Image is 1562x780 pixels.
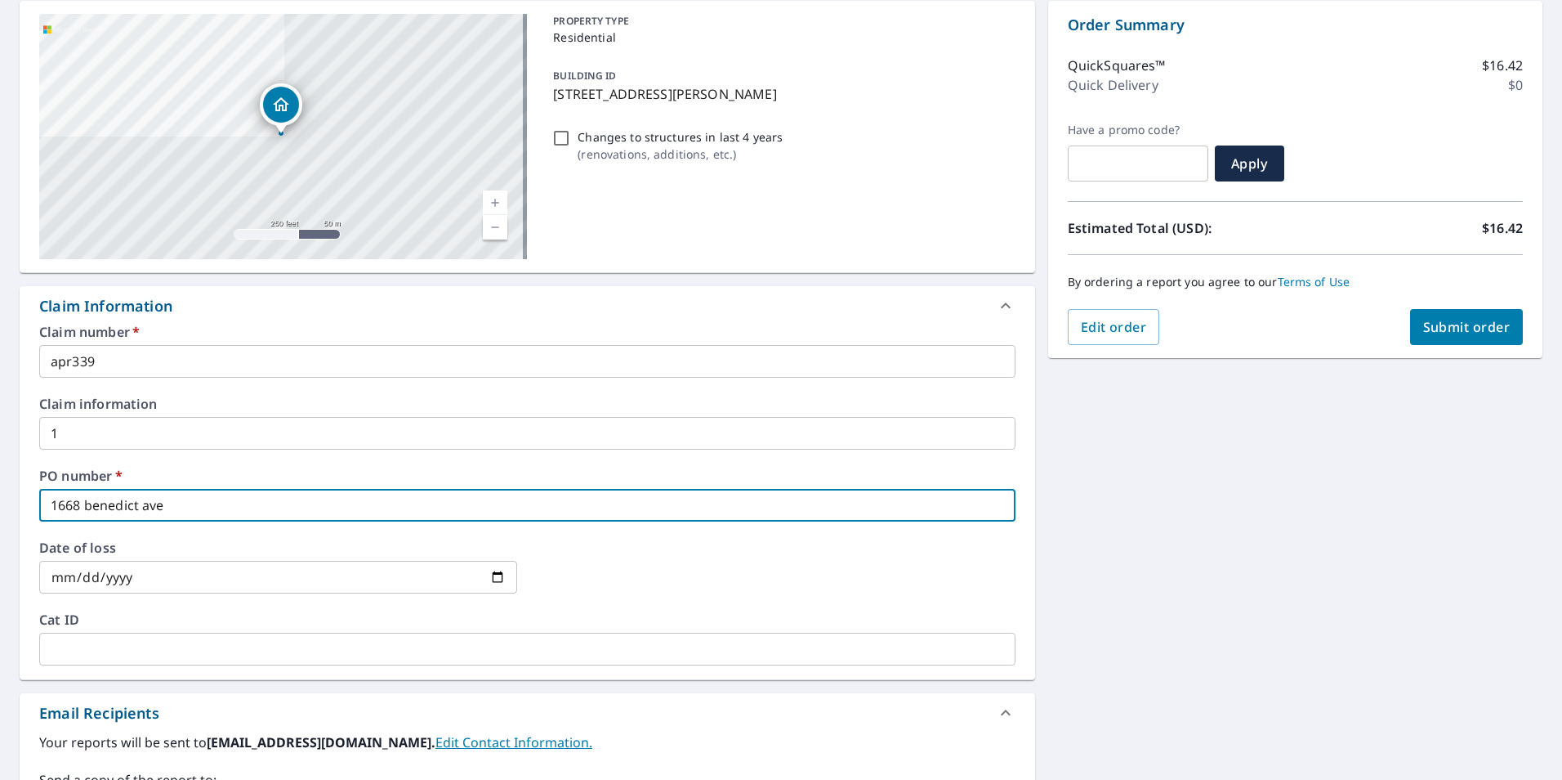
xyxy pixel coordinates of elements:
a: EditContactInfo [435,733,592,751]
p: [STREET_ADDRESS][PERSON_NAME] [553,84,1008,104]
a: Current Level 17, Zoom Out [483,215,507,240]
p: Estimated Total (USD): [1068,218,1296,238]
p: $0 [1508,75,1523,95]
p: $16.42 [1482,218,1523,238]
button: Apply [1215,146,1284,182]
b: [EMAIL_ADDRESS][DOMAIN_NAME]. [207,733,435,751]
label: Claim information [39,397,1015,410]
div: Claim Information [39,295,172,317]
button: Edit order [1068,309,1160,345]
p: PROPERTY TYPE [553,14,1008,29]
span: Submit order [1423,318,1511,336]
p: QuickSquares™ [1068,56,1166,75]
p: By ordering a report you agree to our [1068,275,1523,289]
span: Edit order [1081,318,1147,336]
label: Have a promo code? [1068,123,1208,137]
p: Changes to structures in last 4 years [578,128,783,146]
p: BUILDING ID [553,69,616,83]
div: Email Recipients [20,693,1035,733]
p: Quick Delivery [1068,75,1158,95]
label: PO number [39,469,1015,482]
label: Claim number [39,325,1015,338]
label: Your reports will be sent to [39,733,1015,752]
div: Dropped pin, building 1, Residential property, 802 S Arroyo Blvd Pasadena, CA 91105 [260,83,302,134]
a: Current Level 17, Zoom In [483,191,507,215]
p: $16.42 [1482,56,1523,75]
p: Residential [553,29,1008,46]
a: Terms of Use [1278,274,1350,289]
label: Cat ID [39,613,1015,626]
p: Order Summary [1068,14,1523,36]
button: Submit order [1410,309,1524,345]
label: Date of loss [39,541,517,554]
span: Apply [1228,155,1271,173]
div: Email Recipients [39,702,159,724]
p: ( renovations, additions, etc. ) [578,146,783,163]
div: Claim Information [20,286,1035,325]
